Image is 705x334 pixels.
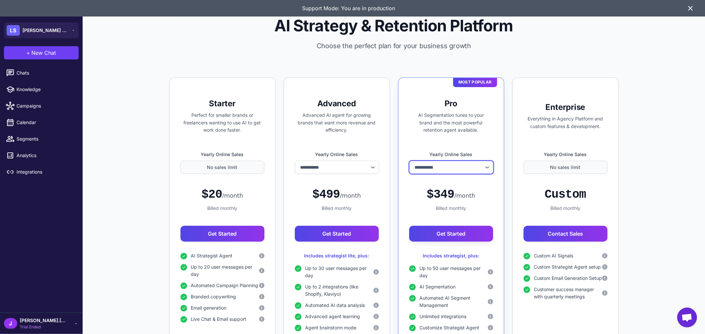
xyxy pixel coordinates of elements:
label: Yearly Online Sales [524,151,607,158]
button: Get Started [409,226,493,242]
span: Unlimited integrations [420,313,467,320]
span: No sales limit [550,164,581,171]
span: AI Segmentation [420,283,456,290]
span: i [490,299,491,305]
span: i [261,268,262,274]
span: i [490,314,491,319]
span: Knowledge [17,86,75,93]
span: i [261,316,262,322]
span: Customize Strategist Agent [420,324,480,331]
span: Up to 30 user messages per day [305,265,373,279]
div: J [4,318,17,329]
span: New Chat [32,49,56,57]
span: Automated Campaign Planning [191,282,258,289]
span: Up to 2 integrations (like Shopify, Klaviyo) [305,283,373,298]
span: i [490,325,491,331]
span: i [261,305,262,311]
div: Billed monthly [295,205,379,212]
h3: Pro [409,98,493,109]
span: i [375,287,376,293]
span: i [490,269,491,275]
div: Billed monthly [409,205,493,212]
div: $20 [201,187,243,202]
span: Custom AI Signals [534,252,573,259]
span: Branded copywriting [191,293,236,300]
span: Chats [17,69,75,77]
div: Custom [545,187,586,202]
span: No sales limit [207,164,238,171]
label: Yearly Online Sales [409,151,493,158]
label: Yearly Online Sales [295,151,379,158]
span: [PERSON_NAME] Superfood [22,27,69,34]
span: i [261,253,262,259]
span: Live Chat & Email support [191,316,247,323]
span: i [375,269,376,275]
h3: Enterprise [524,102,607,113]
span: i [604,253,605,259]
h3: Advanced [295,98,379,109]
span: AI Strategist Agent [191,252,233,259]
div: $349 [427,187,475,202]
div: LS [7,25,20,36]
a: Integrations [3,165,80,179]
span: i [604,290,605,296]
a: Calendar [3,116,80,129]
a: Chats [3,66,80,80]
span: Agent brainstorm mode [305,324,357,331]
span: Segments [17,135,75,143]
span: i [375,314,376,319]
a: Segments [3,132,80,146]
div: Includes strategist, plus: [409,252,493,259]
span: i [490,284,491,290]
button: +New Chat [4,46,79,59]
span: Custom Strategist Agent setup [534,263,601,271]
span: Integrations [17,168,75,176]
span: /month [222,192,243,199]
a: Campaigns [3,99,80,113]
div: $499 [312,187,361,202]
a: Open chat [677,308,697,327]
button: LS[PERSON_NAME] Superfood [4,22,79,38]
span: i [604,275,605,281]
span: Up to 50 user messages per day [420,265,488,279]
span: Automated AI data analysis [305,302,365,309]
button: Contact Sales [524,226,607,242]
p: Everything in Agency Platform and custom features & development. [524,115,607,130]
button: Get Started [295,226,379,242]
span: i [375,325,376,331]
span: Analytics [17,152,75,159]
span: Trial Ended [20,324,66,330]
p: Choose the perfect plan for your business growth [93,41,694,51]
button: Get Started [180,226,264,242]
span: + [27,49,30,57]
span: Custom Email Generation Setup [534,275,602,282]
label: Yearly Online Sales [180,151,264,158]
span: i [261,294,262,300]
p: AI Segmentation tunes to your brand and the most powerful retention agent available. [409,112,493,134]
span: Campaigns [17,102,75,110]
span: i [604,264,605,270]
span: Advanced agent learning [305,313,360,320]
span: Automated AI Segment Management [420,294,488,309]
span: Email generation [191,304,227,312]
span: i [375,302,376,308]
a: Analytics [3,149,80,162]
span: /month [454,192,475,199]
span: Calendar [17,119,75,126]
p: Perfect for smaller brands or freelancers wanting to use AI to get work done faster. [180,112,264,134]
h3: Starter [180,98,264,109]
div: Billed monthly [524,205,607,212]
div: Billed monthly [180,205,264,212]
p: Advanced AI agent for growing brands that want more revenue and efficiency. [295,112,379,134]
span: i [261,283,262,288]
span: /month [340,192,361,199]
div: Includes strategist lite, plus: [295,252,379,259]
span: Up to 20 user messages per day [191,263,259,278]
span: Customer success manager with quarterly meetings [534,286,602,300]
span: [PERSON_NAME].[PERSON_NAME] [20,317,66,324]
h1: AI Strategy & Retention Platform [93,16,694,36]
a: Knowledge [3,83,80,96]
div: Most Popular [453,77,497,87]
